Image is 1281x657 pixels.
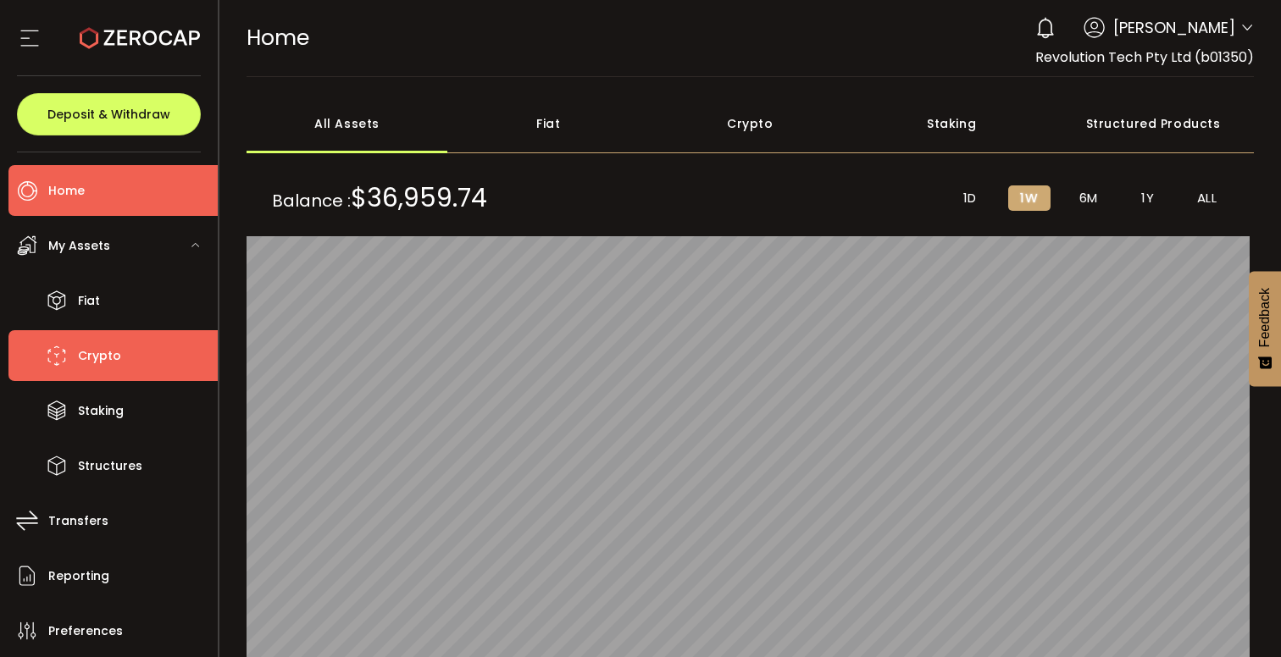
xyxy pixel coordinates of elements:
[1197,190,1217,206] span: ALL
[78,289,100,313] span: Fiat
[851,94,1052,153] div: Staking
[1196,576,1281,657] iframe: Chat Widget
[78,399,124,423] span: Staking
[1020,190,1038,206] span: 1W
[48,619,123,643] span: Preferences
[1052,94,1254,153] div: Structured Products
[17,93,201,135] button: Deposit & Withdraw
[78,454,142,478] span: Structures
[78,344,121,368] span: Crypto
[1257,288,1273,347] span: Feedback
[351,179,487,216] span: $36,959.74
[272,185,487,211] span: Balance :
[1035,47,1254,67] span: Revolution Tech Pty Ltd (b01350)
[1079,190,1098,206] span: 6M
[247,23,309,52] span: Home
[963,190,977,206] span: 1D
[1141,190,1154,206] span: 1Y
[48,179,85,203] span: Home
[48,509,108,533] span: Transfers
[47,108,170,120] span: Deposit & Withdraw
[1113,16,1235,39] span: [PERSON_NAME]
[447,94,649,153] div: Fiat
[649,94,851,153] div: Crypto
[48,564,109,588] span: Reporting
[1249,271,1281,386] button: Feedback - Show survey
[247,94,448,153] div: All Assets
[48,234,110,258] span: My Assets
